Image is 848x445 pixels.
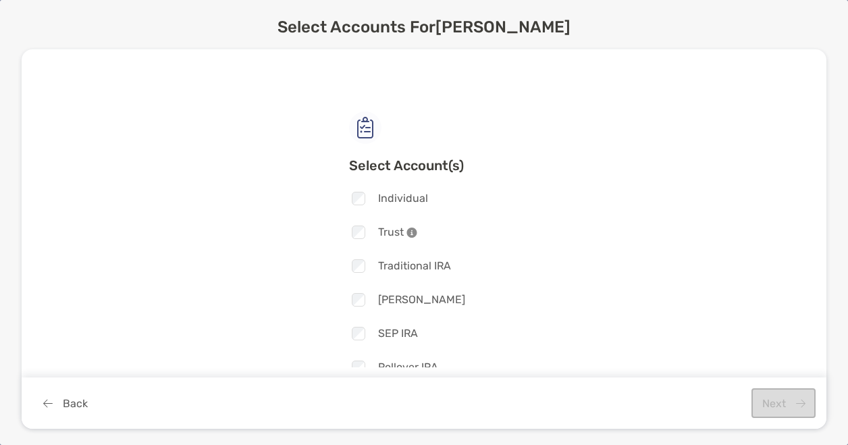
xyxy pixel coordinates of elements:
[277,18,571,36] h2: Select Accounts For [PERSON_NAME]
[32,388,98,418] button: Back
[349,157,500,174] h3: Select Account(s)
[378,361,438,373] span: Rollover IRA
[378,293,465,306] span: [PERSON_NAME]
[378,327,418,340] span: SEP IRA
[378,226,417,238] span: Trust
[406,227,417,238] img: info-icon
[378,259,451,272] span: Traditional IRA
[349,111,381,144] img: check list
[378,192,428,205] span: Individual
